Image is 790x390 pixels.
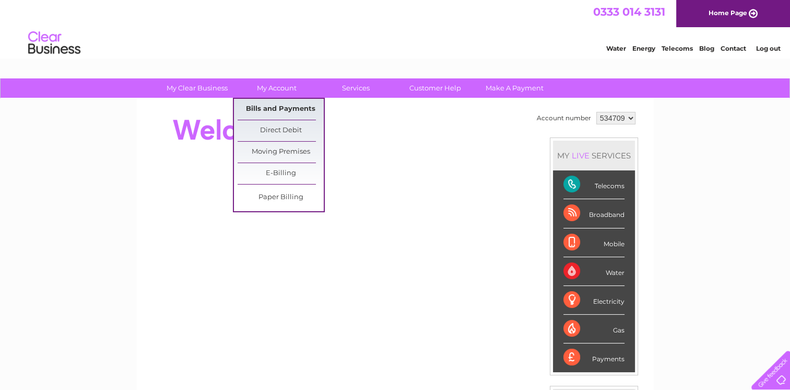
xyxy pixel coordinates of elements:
a: Log out [756,44,780,52]
td: Account number [534,109,594,127]
a: Energy [632,44,655,52]
div: Mobile [563,228,624,257]
a: Water [606,44,626,52]
a: Customer Help [392,78,478,98]
a: Paper Billing [238,187,324,208]
div: Gas [563,315,624,343]
a: E-Billing [238,163,324,184]
a: Bills and Payments [238,99,324,120]
div: LIVE [570,151,592,160]
a: Telecoms [662,44,693,52]
div: Broadband [563,199,624,228]
a: My Clear Business [154,78,240,98]
a: My Account [233,78,320,98]
div: Electricity [563,286,624,315]
div: Payments [563,343,624,372]
div: Clear Business is a trading name of Verastar Limited (registered in [GEOGRAPHIC_DATA] No. 3667643... [149,6,642,51]
a: Moving Premises [238,142,324,163]
a: Services [313,78,399,98]
a: Contact [721,44,746,52]
img: logo.png [28,27,81,59]
a: Direct Debit [238,120,324,141]
a: Blog [699,44,714,52]
a: Make A Payment [471,78,558,98]
a: 0333 014 3131 [593,5,665,18]
div: Water [563,257,624,286]
div: MY SERVICES [553,141,635,170]
div: Telecoms [563,170,624,199]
